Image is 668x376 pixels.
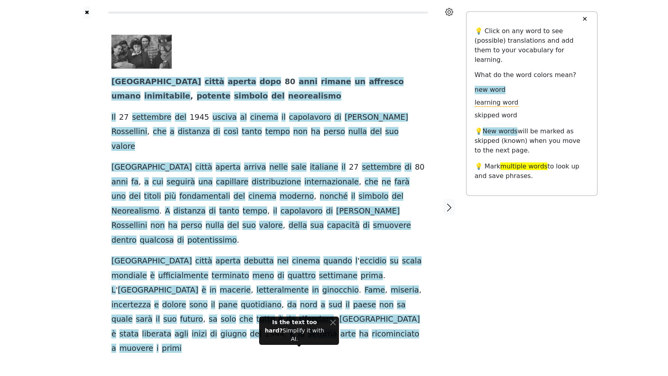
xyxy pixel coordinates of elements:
span: smuovere [373,221,411,231]
span: umano [111,91,141,101]
span: ha [168,221,178,231]
span: paese [353,300,376,310]
span: ' [357,256,359,266]
button: ✕ [577,12,592,26]
span: a [170,127,174,137]
span: . [334,315,336,325]
span: capillare [216,177,249,187]
span: ufficialmente [158,271,208,281]
span: il [281,113,286,123]
span: non [293,127,307,137]
span: fa [131,177,139,187]
span: di [404,162,412,172]
span: [GEOGRAPHIC_DATA] [111,77,201,87]
span: sa [397,300,406,310]
span: valore [259,221,283,231]
span: aperta [216,256,241,266]
span: anni [299,77,317,87]
span: meno [252,271,274,281]
span: a [144,177,149,187]
span: inizi [192,329,207,339]
span: più [165,192,176,202]
span: dopo [260,77,281,87]
span: un [355,77,365,87]
span: [PERSON_NAME] [336,206,400,216]
span: su [390,256,398,266]
span: il [273,206,278,216]
span: cinema [250,113,278,123]
span: fondamentali [179,192,230,202]
span: . [159,206,162,216]
span: suo [242,221,256,231]
span: il [341,162,346,172]
span: cinema [248,192,276,202]
span: che [239,315,253,325]
span: A [165,206,170,216]
span: tempo [265,127,290,137]
span: capacità [327,221,359,231]
span: potente [197,91,231,101]
span: perso [324,127,345,137]
span: liberata [142,329,172,339]
span: simbolo [234,91,268,101]
span: sarà [136,315,152,325]
span: miseria [390,285,419,295]
span: incertezza [111,300,151,310]
span: dentro [111,235,137,245]
span: nelle [269,162,287,172]
span: arriva [244,162,266,172]
p: 💡 will be marked as skipped (known) when you move to the next page. [475,127,589,155]
span: tanto [242,127,262,137]
span: non [151,221,165,231]
img: Roma%20Citt%C3%A0%20Aperta.jpg [111,35,172,69]
span: mondiale [111,271,147,281]
span: affresco [369,77,404,87]
p: 💡 Mark to look up and save phrases. [475,162,589,181]
span: futuro [180,315,203,325]
span: 80 [415,162,424,172]
span: del [392,192,403,202]
h6: What do the word colors mean? [475,71,589,79]
span: macerie [220,285,251,295]
span: new word [475,86,505,94]
span: debutta [244,256,274,266]
span: al [240,113,247,123]
span: da [286,315,296,325]
span: nulla [206,221,224,231]
span: uno [111,192,126,202]
span: sale [291,162,307,172]
span: città [195,162,212,172]
span: nei [277,256,289,266]
span: di [177,235,184,245]
span: quattro [287,271,315,281]
span: 27 [119,113,129,123]
span: farà [394,177,410,187]
span: tanto [219,206,240,216]
span: usciva [212,113,237,123]
span: di [210,329,217,339]
span: primi [162,344,181,354]
span: del [370,127,382,137]
span: del [272,91,285,101]
span: perso [181,221,202,231]
span: sud [329,300,342,310]
span: non [379,300,394,310]
span: settembre [132,113,172,123]
button: Close [330,318,336,327]
span: settimane [319,271,358,281]
span: . [237,235,239,245]
span: sono [189,300,208,310]
span: capolavoro [289,113,331,123]
span: di [213,127,220,137]
span: , [281,300,284,310]
span: così [224,127,239,137]
span: anni [111,177,128,187]
span: [GEOGRAPHIC_DATA] [118,285,198,295]
span: L [111,285,116,295]
span: stata [119,329,139,339]
div: Simplify it with AI. [262,318,327,343]
span: qualcosa [140,235,174,245]
span: distribuzione [252,177,301,187]
button: ✖ [83,6,90,19]
span: ricominciato [372,329,419,339]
